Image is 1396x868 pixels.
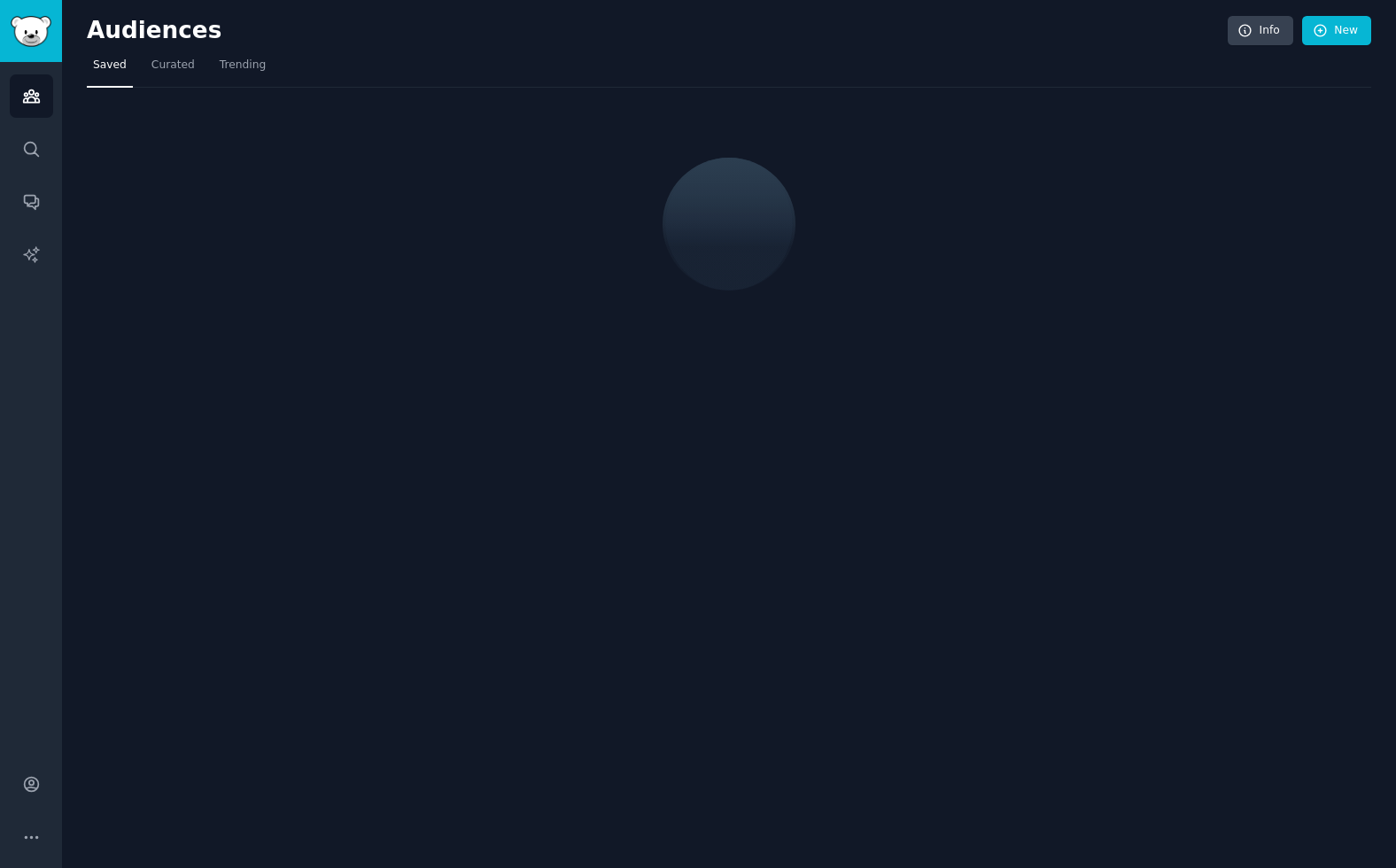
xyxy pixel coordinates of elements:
[213,51,272,88] a: Trending
[1302,16,1371,46] a: New
[87,17,1228,45] h2: Audiences
[151,58,195,74] span: Curated
[93,58,127,74] span: Saved
[145,51,201,88] a: Curated
[220,58,266,74] span: Trending
[87,51,133,88] a: Saved
[11,16,51,47] img: GummySearch logo
[1228,16,1293,46] a: Info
